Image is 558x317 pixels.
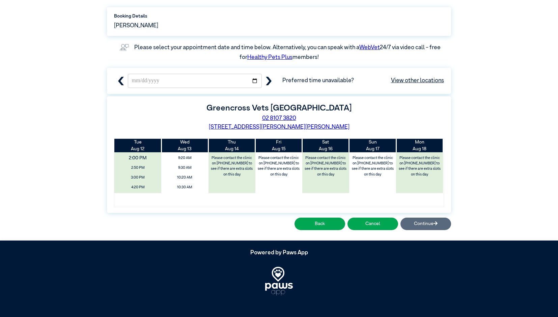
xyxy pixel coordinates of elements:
span: Preferred time unavailable? [282,76,444,85]
label: Please select your appointment date and time below. Alternatively, you can speak with a 24/7 via ... [134,45,442,61]
img: vet [117,42,131,53]
span: 3:00 PM [116,173,159,182]
h5: Powered by Paws App [107,250,451,256]
label: Please contact the clinic on [PHONE_NUMBER] to see if there are extra slots on this day [303,154,349,179]
a: Healthy Pets Plus [247,55,292,60]
label: Greencross Vets [GEOGRAPHIC_DATA] [206,104,352,112]
th: Aug 15 [255,139,302,153]
th: Aug 18 [396,139,443,153]
span: 10:20 AM [163,173,206,182]
span: 9:30 AM [163,164,206,172]
th: Aug 16 [302,139,349,153]
th: Aug 14 [208,139,255,153]
button: Back [295,218,345,230]
img: PawsApp [265,267,293,295]
label: Please contact the clinic on [PHONE_NUMBER] to see if there are extra slots on this day [256,154,302,179]
label: Please contact the clinic on [PHONE_NUMBER] to see if there are extra slots on this day [209,154,255,179]
label: Booking Details [114,13,444,20]
th: Aug 12 [114,139,161,153]
span: 4:20 PM [116,183,159,192]
a: View other locations [391,76,444,85]
th: Aug 13 [161,139,208,153]
span: 2:00 PM [110,153,166,163]
th: Aug 17 [349,139,396,153]
span: 10:30 AM [163,183,206,192]
a: WebVet [359,45,380,51]
a: 02 8107 3820 [262,116,296,121]
label: Please contact the clinic on [PHONE_NUMBER] to see if there are extra slots on this day [397,154,443,179]
label: Please contact the clinic on [PHONE_NUMBER] to see if there are extra slots on this day [350,154,396,179]
button: Cancel [347,218,398,230]
a: [STREET_ADDRESS][PERSON_NAME][PERSON_NAME] [209,124,350,130]
span: 9:20 AM [163,154,206,162]
span: [PERSON_NAME] [114,22,158,30]
span: 2:50 PM [116,164,159,172]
